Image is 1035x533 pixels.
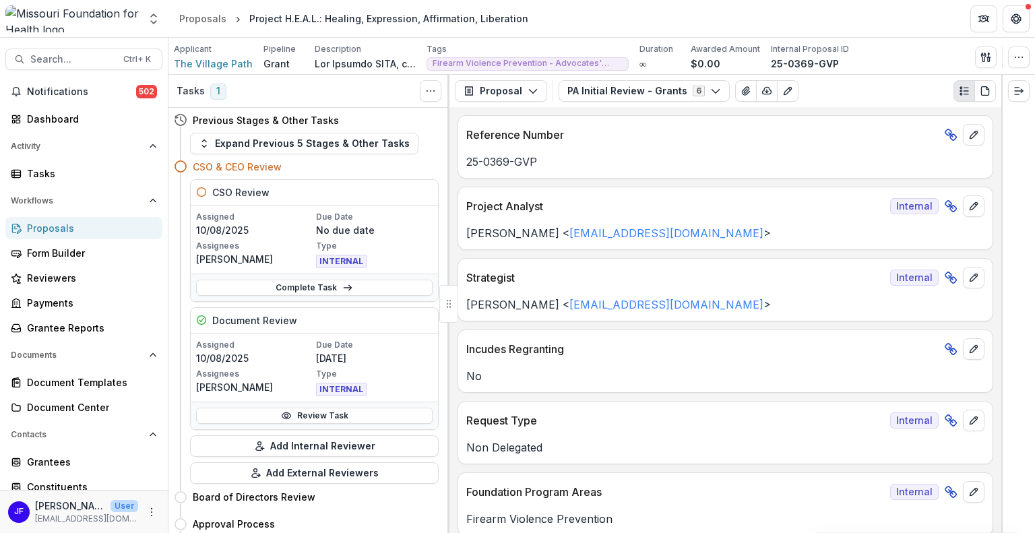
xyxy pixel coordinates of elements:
p: [DATE] [316,351,433,365]
p: Project Analyst [466,198,885,214]
p: Incudes Regranting [466,341,939,357]
p: [PERSON_NAME] [196,252,313,266]
p: [PERSON_NAME] [35,499,105,513]
button: Open Contacts [5,424,162,445]
div: Tasks [27,166,152,181]
p: $0.00 [691,57,720,71]
a: Grantees [5,451,162,473]
div: Dashboard [27,112,152,126]
a: Review Task [196,408,433,424]
button: Proposal [455,80,547,102]
button: Partners [970,5,997,32]
button: Notifications502 [5,81,162,102]
img: Missouri Foundation for Health logo [5,5,139,32]
p: Grant [263,57,290,71]
button: Open Workflows [5,190,162,212]
button: Open Documents [5,344,162,366]
button: Open entity switcher [144,5,163,32]
a: The Village Path [174,57,253,71]
p: Lor Ipsumdo SITA, c adipiscing elitseddo eiusmod te 9116 in Ut. Labor, Etdolore, ma aliquaeni ad ... [315,57,416,71]
button: PDF view [974,80,996,102]
a: Proposals [5,217,162,239]
span: Internal [890,270,939,286]
span: Search... [30,54,115,65]
span: Contacts [11,430,144,439]
div: Document Center [27,400,152,414]
h4: Board of Directors Review [193,490,315,504]
span: Firearm Violence Prevention - Advocates' Network and Capacity Building - Innovation Funding [433,59,623,68]
button: Plaintext view [953,80,975,102]
h3: Tasks [177,86,205,97]
p: Type [316,368,433,380]
p: Due Date [316,211,433,223]
div: Form Builder [27,246,152,260]
p: Reference Number [466,127,939,143]
p: 25-0369-GVP [771,57,839,71]
span: 502 [136,85,157,98]
div: Constituents [27,480,152,494]
p: Awarded Amount [691,43,760,55]
p: Duration [639,43,673,55]
a: Constituents [5,476,162,498]
button: edit [963,338,984,360]
p: [EMAIL_ADDRESS][DOMAIN_NAME] [35,513,138,525]
p: ∞ [639,57,646,71]
button: Expand right [1008,80,1030,102]
p: Description [315,43,361,55]
span: Activity [11,142,144,151]
h4: CSO & CEO Review [193,160,282,174]
p: Pipeline [263,43,296,55]
h5: CSO Review [212,185,270,199]
div: Payments [27,296,152,310]
a: Reviewers [5,267,162,289]
div: Ctrl + K [121,52,154,67]
a: Document Center [5,396,162,418]
p: Due Date [316,339,433,351]
p: [PERSON_NAME] [196,380,313,394]
p: Firearm Violence Prevention [466,511,984,527]
span: 1 [210,84,226,100]
a: [EMAIL_ADDRESS][DOMAIN_NAME] [569,298,763,311]
a: Tasks [5,162,162,185]
button: PA Initial Review - Grants6 [559,80,730,102]
a: Payments [5,292,162,314]
p: Request Type [466,412,885,429]
div: Proposals [27,221,152,235]
h4: Approval Process [193,517,275,531]
a: Dashboard [5,108,162,130]
a: Document Templates [5,371,162,394]
p: Assignees [196,240,313,252]
button: Add External Reviewers [190,462,439,484]
p: No [466,368,984,384]
span: Workflows [11,196,144,206]
a: Complete Task [196,280,433,296]
p: Tags [427,43,447,55]
div: Grantees [27,455,152,469]
p: 10/08/2025 [196,223,313,237]
p: Non Delegated [466,439,984,456]
p: Type [316,240,433,252]
button: Expand Previous 5 Stages & Other Tasks [190,133,418,154]
div: Grantee Reports [27,321,152,335]
h4: Previous Stages & Other Tasks [193,113,339,127]
div: Document Templates [27,375,152,389]
p: Internal Proposal ID [771,43,849,55]
p: Strategist [466,270,885,286]
a: [EMAIL_ADDRESS][DOMAIN_NAME] [569,226,763,240]
button: Toggle View Cancelled Tasks [420,80,441,102]
a: Grantee Reports [5,317,162,339]
a: Proposals [174,9,232,28]
button: Get Help [1003,5,1030,32]
p: 10/08/2025 [196,351,313,365]
span: Documents [11,350,144,360]
span: Internal [890,484,939,500]
p: Foundation Program Areas [466,484,885,500]
div: Reviewers [27,271,152,285]
span: Notifications [27,86,136,98]
div: Jean Freeman-Crawford [14,507,24,516]
button: edit [963,267,984,288]
button: Open Activity [5,135,162,157]
button: edit [963,195,984,217]
div: Proposals [179,11,226,26]
button: Add Internal Reviewer [190,435,439,457]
